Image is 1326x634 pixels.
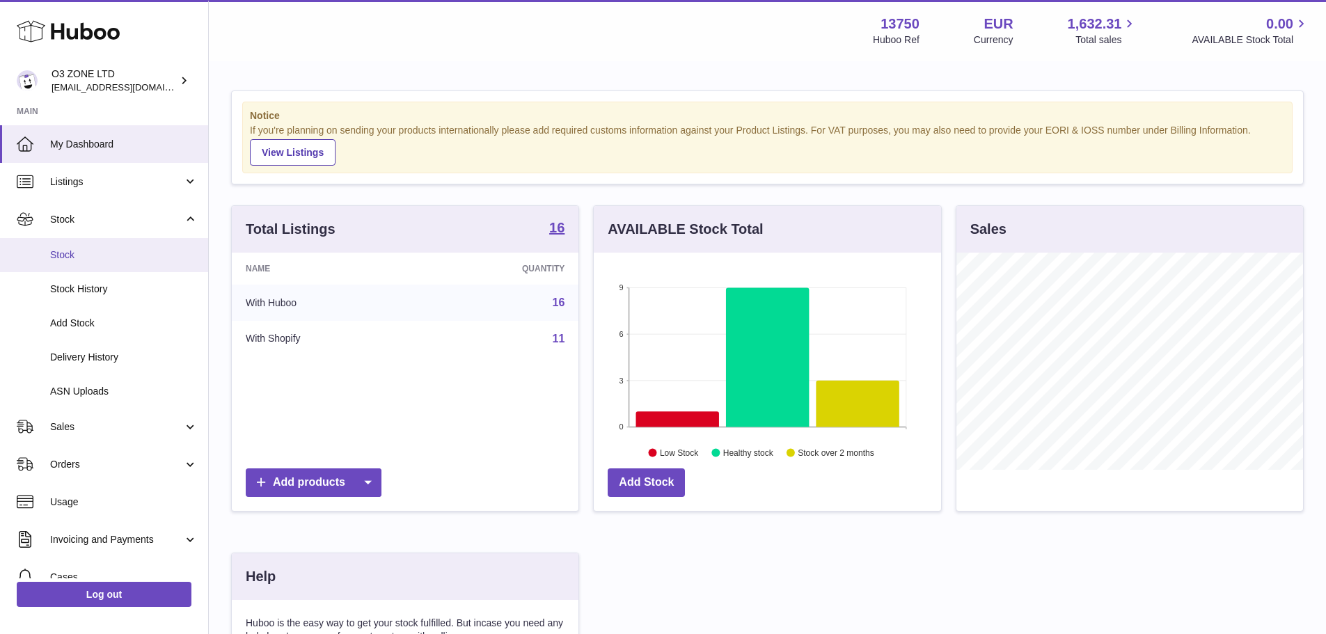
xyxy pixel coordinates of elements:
[881,15,919,33] strong: 13750
[50,213,183,226] span: Stock
[619,330,624,338] text: 6
[553,296,565,308] a: 16
[250,139,336,166] a: View Listings
[50,496,198,509] span: Usage
[50,175,183,189] span: Listings
[232,253,419,285] th: Name
[549,221,565,237] a: 16
[619,283,624,292] text: 9
[246,567,276,586] h3: Help
[608,468,685,497] a: Add Stock
[1192,15,1309,47] a: 0.00 AVAILABLE Stock Total
[250,109,1285,122] strong: Notice
[17,70,38,91] img: hello@o3zoneltd.co.uk
[17,582,191,607] a: Log out
[50,317,198,330] span: Add Stock
[660,447,699,457] text: Low Stock
[419,253,579,285] th: Quantity
[246,220,336,239] h3: Total Listings
[553,333,565,344] a: 11
[619,376,624,384] text: 3
[232,321,419,357] td: With Shopify
[50,420,183,434] span: Sales
[1075,33,1137,47] span: Total sales
[50,458,183,471] span: Orders
[970,220,1007,239] h3: Sales
[50,351,198,364] span: Delivery History
[50,138,198,151] span: My Dashboard
[619,422,624,431] text: 0
[50,385,198,398] span: ASN Uploads
[1192,33,1309,47] span: AVAILABLE Stock Total
[250,124,1285,166] div: If you're planning on sending your products internationally please add required customs informati...
[1068,15,1138,47] a: 1,632.31 Total sales
[1266,15,1293,33] span: 0.00
[246,468,381,497] a: Add products
[723,447,774,457] text: Healthy stock
[52,81,205,93] span: [EMAIL_ADDRESS][DOMAIN_NAME]
[1068,15,1122,33] span: 1,632.31
[873,33,919,47] div: Huboo Ref
[50,533,183,546] span: Invoicing and Payments
[549,221,565,235] strong: 16
[974,33,1013,47] div: Currency
[50,248,198,262] span: Stock
[50,571,198,584] span: Cases
[52,68,177,94] div: O3 ZONE LTD
[50,283,198,296] span: Stock History
[984,15,1013,33] strong: EUR
[798,447,874,457] text: Stock over 2 months
[232,285,419,321] td: With Huboo
[608,220,763,239] h3: AVAILABLE Stock Total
